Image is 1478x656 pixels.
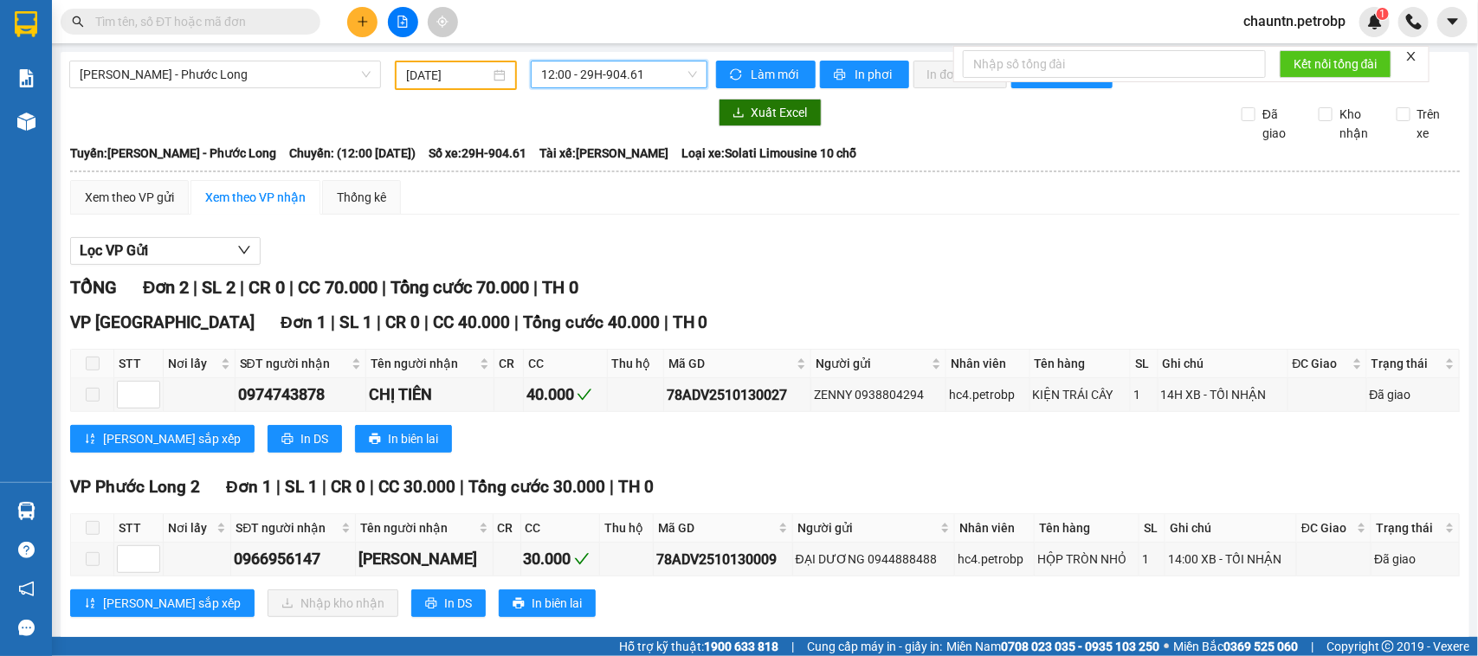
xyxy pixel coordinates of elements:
[234,547,352,571] div: 0966956147
[240,354,349,373] span: SĐT người nhận
[600,514,654,543] th: Thu hộ
[18,620,35,636] span: message
[424,312,429,332] span: |
[70,312,255,332] span: VP [GEOGRAPHIC_DATA]
[664,312,668,332] span: |
[240,277,244,298] span: |
[1367,14,1383,29] img: icon-new-feature
[15,11,37,37] img: logo-vxr
[654,543,793,576] td: 78ADV2510130009
[369,383,491,407] div: CHỊ TIÊN
[1410,105,1461,143] span: Trên xe
[963,50,1266,78] input: Nhập số tổng đài
[429,144,526,163] span: Số xe: 29H-904.61
[791,637,794,656] span: |
[289,277,294,298] span: |
[1437,7,1468,37] button: caret-down
[658,518,775,537] span: Mã GD
[541,61,696,87] span: 12:00 - 29H-904.61
[608,350,664,378] th: Thu hộ
[17,502,35,520] img: warehouse-icon
[814,385,943,404] div: ZENNY 0938804294
[619,637,778,656] span: Hỗ trợ kỹ thuật:
[276,477,281,497] span: |
[17,113,35,131] img: warehouse-icon
[656,549,790,570] div: 78ADV2510130009
[168,354,217,373] span: Nơi lấy
[807,637,942,656] span: Cung cấp máy in - giấy in:
[95,12,300,31] input: Tìm tên, số ĐT hoặc mã đơn
[231,543,356,576] td: 0966956147
[80,240,148,261] span: Lọc VP Gửi
[1445,14,1461,29] span: caret-down
[377,312,381,332] span: |
[610,477,614,497] span: |
[1382,640,1394,653] span: copyright
[521,514,601,543] th: CC
[946,350,1030,378] th: Nhân viên
[1161,385,1285,404] div: 14H XB - TỐI NHẬN
[382,277,386,298] span: |
[524,350,608,378] th: CC
[1230,10,1359,32] span: chauntn.petrobp
[360,518,475,537] span: Tên người nhận
[730,68,745,82] span: sync
[397,16,409,28] span: file-add
[388,7,418,37] button: file-add
[1406,14,1422,29] img: phone-icon
[238,383,364,407] div: 0974743878
[1377,8,1389,20] sup: 1
[468,477,605,497] span: Tổng cước 30.000
[1333,105,1383,143] span: Kho nhận
[1376,518,1441,537] span: Trạng thái
[816,354,928,373] span: Người gửi
[1405,50,1417,62] span: close
[70,146,276,160] b: Tuyến: [PERSON_NAME] - Phước Long
[347,7,378,37] button: plus
[300,429,328,448] span: In DS
[958,550,1031,569] div: hc4.petrobp
[18,542,35,558] span: question-circle
[494,350,524,378] th: CR
[114,514,164,543] th: STT
[1370,385,1456,404] div: Đã giao
[1142,550,1162,569] div: 1
[752,65,802,84] span: Làm mới
[205,188,306,207] div: Xem theo VP nhận
[667,384,808,406] div: 78ADV2510130027
[103,429,241,448] span: [PERSON_NAME] sắp xếp
[949,385,1027,404] div: hc4.petrobp
[70,237,261,265] button: Lọc VP Gửi
[1131,350,1158,378] th: SL
[236,518,338,537] span: SĐT người nhận
[236,378,367,412] td: 0974743878
[237,243,251,257] span: down
[355,425,452,453] button: printerIn biên lai
[268,589,398,617] button: downloadNhập kho nhận
[378,477,455,497] span: CC 30.000
[358,547,490,571] div: [PERSON_NAME]
[436,16,449,28] span: aim
[1255,105,1306,143] span: Đã giao
[248,277,285,298] span: CR 0
[574,551,590,567] span: check
[955,514,1035,543] th: Nhân viên
[114,350,164,378] th: STT
[84,433,96,447] span: sort-ascending
[444,594,472,613] span: In DS
[433,312,510,332] span: CC 40.000
[70,277,117,298] span: TỔNG
[533,277,538,298] span: |
[752,103,808,122] span: Xuất Excel
[820,61,909,88] button: printerIn phơi
[428,7,458,37] button: aim
[668,354,793,373] span: Mã GD
[85,188,174,207] div: Xem theo VP gửi
[193,277,197,298] span: |
[70,477,200,497] span: VP Phước Long 2
[80,61,371,87] span: Hồ Chí Minh - Phước Long
[370,477,374,497] span: |
[1301,518,1353,537] span: ĐC Giao
[1033,385,1127,404] div: KIỆN TRÁI CÂY
[226,477,272,497] span: Đơn 1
